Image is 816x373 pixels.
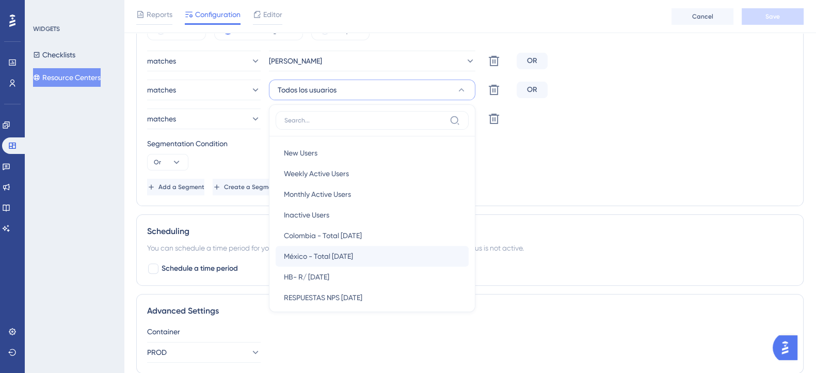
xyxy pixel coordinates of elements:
[147,305,793,317] div: Advanced Settings
[162,262,238,275] span: Schedule a time period
[154,158,161,166] span: Or
[671,8,733,25] button: Cancel
[147,80,261,100] button: matches
[147,154,188,170] button: Or
[147,8,172,21] span: Reports
[284,271,329,283] span: HB- R/ [DATE]
[276,287,469,308] button: RESPUESTAS NPS [DATE]
[278,84,337,96] span: Todos los usuarios
[284,291,362,304] span: RESPUESTAS NPS [DATE]
[284,250,353,262] span: México - Total [DATE]
[147,84,176,96] span: matches
[773,332,804,363] iframe: UserGuiding AI Assistant Launcher
[284,229,362,242] span: Colombia - Total [DATE]
[195,8,241,21] span: Configuration
[147,325,793,338] div: Container
[213,179,278,195] button: Create a Segment
[276,143,469,163] button: New Users
[276,246,469,267] button: México - Total [DATE]
[269,55,322,67] span: [PERSON_NAME]
[742,8,804,25] button: Save
[147,137,793,150] div: Segmentation Condition
[224,183,278,191] span: Create a Segment
[276,205,469,225] button: Inactive Users
[33,68,101,87] button: Resource Centers
[147,342,261,363] button: PROD
[147,225,793,238] div: Scheduling
[284,188,351,200] span: Monthly Active Users
[276,184,469,205] button: Monthly Active Users
[33,45,75,64] button: Checklists
[147,55,176,67] span: matches
[147,113,176,125] span: matches
[276,225,469,246] button: Colombia - Total [DATE]
[147,242,793,254] div: You can schedule a time period for your resource center to appear. Scheduling will not work if th...
[517,82,548,98] div: OR
[147,346,167,359] span: PROD
[158,183,204,191] span: Add a Segment
[284,147,317,159] span: New Users
[692,12,713,21] span: Cancel
[276,267,469,287] button: HB- R/ [DATE]
[284,209,329,221] span: Inactive Users
[147,108,261,129] button: matches
[147,179,204,195] button: Add a Segment
[33,25,60,33] div: WIDGETS
[269,80,475,100] button: Todos los usuarios
[765,12,780,21] span: Save
[269,51,475,71] button: [PERSON_NAME]
[284,167,349,180] span: Weekly Active Users
[263,8,282,21] span: Editor
[517,53,548,69] div: OR
[284,116,445,125] input: Search...
[276,163,469,184] button: Weekly Active Users
[147,51,261,71] button: matches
